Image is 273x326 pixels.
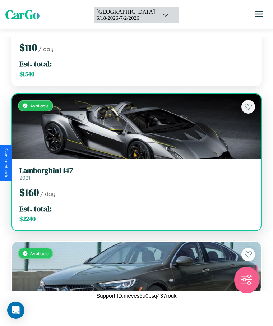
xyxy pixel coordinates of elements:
[5,6,40,23] span: CarGo
[19,59,52,69] span: Est. total:
[19,41,37,54] span: $ 110
[40,190,55,197] span: / day
[96,15,155,21] div: 6 / 18 / 2026 - 7 / 2 / 2026
[19,166,254,181] a: Lamborghini 1472021
[38,45,54,52] span: / day
[30,251,49,256] span: Available
[19,175,30,181] span: 2021
[19,70,34,78] span: $ 1540
[7,302,24,319] div: Open Intercom Messenger
[19,185,39,199] span: $ 160
[19,203,52,214] span: Est. total:
[96,9,155,15] div: [GEOGRAPHIC_DATA]
[30,103,49,109] span: Available
[19,215,36,223] span: $ 2240
[19,166,254,175] h3: Lamborghini 147
[4,148,9,178] div: Give Feedback
[96,291,176,300] p: Support ID: meves5u0psq437rouk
